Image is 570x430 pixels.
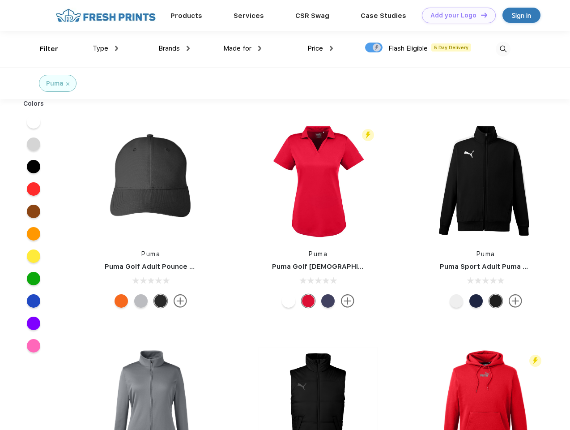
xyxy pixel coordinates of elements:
a: Puma Golf [DEMOGRAPHIC_DATA]' Icon Golf Polo [272,262,438,271]
div: Peacoat [469,294,483,308]
div: High Risk Red [302,294,315,308]
a: Puma [141,250,160,258]
div: Peacoat [321,294,335,308]
a: Puma [309,250,328,258]
div: Puma [46,79,64,88]
img: fo%20logo%202.webp [53,8,158,23]
span: Price [307,44,323,52]
div: Puma Black [154,294,167,308]
img: func=resize&h=266 [426,121,545,241]
img: desktop_search.svg [496,42,510,56]
img: flash_active_toggle.svg [362,129,374,141]
a: CSR Swag [295,12,329,20]
div: Filter [40,44,58,54]
img: func=resize&h=266 [91,121,210,241]
img: dropdown.png [115,46,118,51]
img: more.svg [174,294,187,308]
div: Puma Black [489,294,502,308]
div: Colors [17,99,51,108]
img: flash_active_toggle.svg [529,355,541,367]
img: DT [481,13,487,17]
span: Type [93,44,108,52]
img: more.svg [341,294,354,308]
img: func=resize&h=266 [259,121,378,241]
img: more.svg [509,294,522,308]
span: Brands [158,44,180,52]
span: 5 Day Delivery [431,43,471,52]
span: Made for [223,44,251,52]
div: Bright White [282,294,295,308]
a: Products [170,12,202,20]
a: Sign in [502,8,540,23]
a: Services [234,12,264,20]
img: dropdown.png [258,46,261,51]
img: dropdown.png [330,46,333,51]
div: Add your Logo [430,12,476,19]
div: Sign in [512,10,531,21]
img: dropdown.png [187,46,190,51]
div: Quarry [134,294,148,308]
span: Flash Eligible [388,44,428,52]
div: White and Quiet Shade [450,294,463,308]
div: Vibrant Orange [115,294,128,308]
img: filter_cancel.svg [66,82,69,86]
a: Puma Golf Adult Pounce Adjustable Cap [105,262,242,271]
a: Puma [476,250,495,258]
